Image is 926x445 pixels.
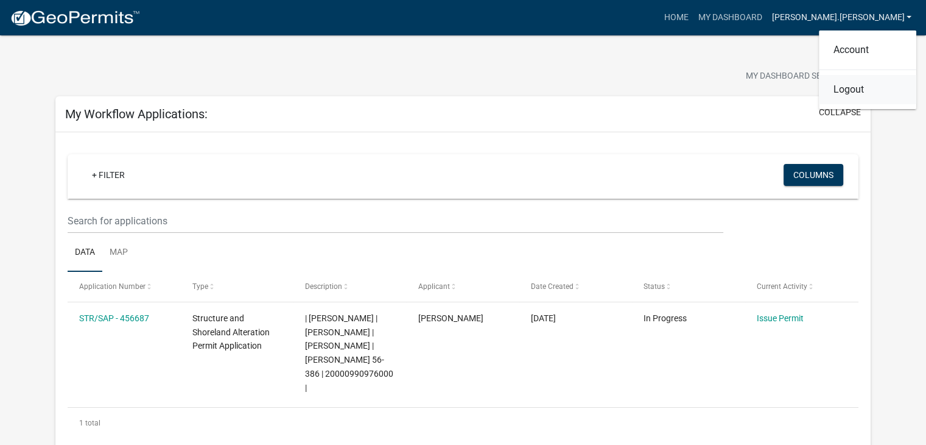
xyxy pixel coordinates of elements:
[736,65,877,88] button: My Dashboard Settingssettings
[644,282,665,291] span: Status
[745,272,858,301] datatable-header-cell: Current Activity
[519,272,632,301] datatable-header-cell: Date Created
[305,282,342,291] span: Description
[65,107,208,121] h5: My Workflow Applications:
[784,164,843,186] button: Columns
[418,313,483,323] span: Jacob Vigness
[192,282,208,291] span: Type
[819,106,861,119] button: collapse
[632,272,745,301] datatable-header-cell: Status
[766,6,916,29] a: [PERSON_NAME].[PERSON_NAME]
[531,313,556,323] span: 07/29/2025
[418,282,450,291] span: Applicant
[305,313,393,393] span: | Andrea Perales | JACOB VIGNESS | AMANDA VIGNESS | McDonald 56-386 | 20000990976000 |
[68,208,723,233] input: Search for applications
[693,6,766,29] a: My Dashboard
[68,408,858,438] div: 1 total
[79,282,146,291] span: Application Number
[819,75,916,104] a: Logout
[757,282,807,291] span: Current Activity
[79,313,149,323] a: STR/SAP - 456687
[757,313,804,323] a: Issue Permit
[102,233,135,272] a: Map
[68,233,102,272] a: Data
[406,272,519,301] datatable-header-cell: Applicant
[293,272,406,301] datatable-header-cell: Description
[68,272,180,301] datatable-header-cell: Application Number
[180,272,293,301] datatable-header-cell: Type
[644,313,687,323] span: In Progress
[819,30,916,109] div: [PERSON_NAME].[PERSON_NAME]
[819,35,916,65] a: Account
[746,69,851,84] span: My Dashboard Settings
[659,6,693,29] a: Home
[82,164,135,186] a: + Filter
[531,282,573,291] span: Date Created
[192,313,270,351] span: Structure and Shoreland Alteration Permit Application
